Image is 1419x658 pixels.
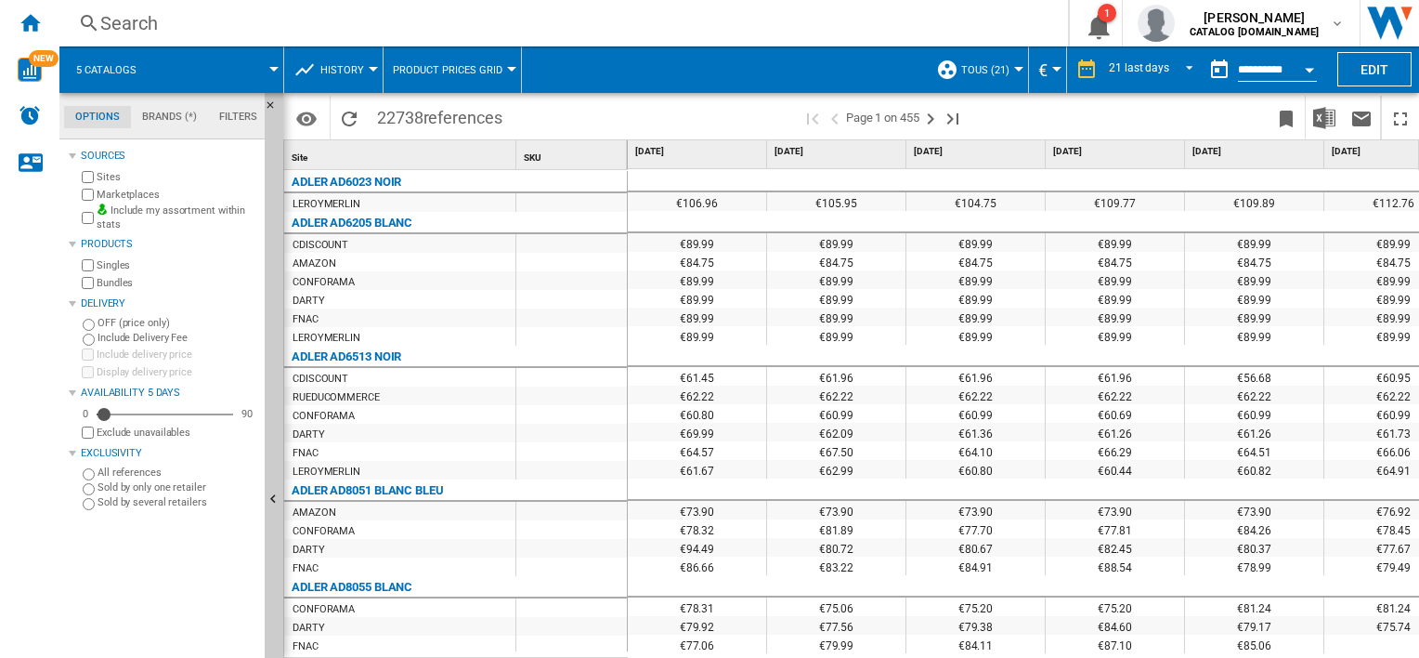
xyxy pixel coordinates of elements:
[767,233,905,252] div: €89.99
[628,557,766,575] div: €86.66
[288,140,515,169] div: Site Sort None
[628,441,766,460] div: €64.57
[767,616,905,635] div: €77.56
[292,346,401,368] div: ADLER AD6513 NOIR
[293,292,325,310] div: DARTY
[1109,61,1169,74] div: 21 last days
[81,386,257,401] div: Availability 5 Days
[1046,616,1184,635] div: €84.60
[331,96,368,139] button: Reload
[1268,96,1305,139] button: Bookmark this report
[767,270,905,289] div: €89.99
[293,426,325,444] div: DARTY
[131,106,208,128] md-tab-item: Brands (*)
[914,145,1041,158] span: [DATE]
[906,598,1045,616] div: €75.20
[767,252,905,270] div: €84.75
[1098,4,1116,22] div: 1
[1046,423,1184,441] div: €61.26
[293,463,360,481] div: LEROYMERLIN
[83,483,95,495] input: Sold by only one retailer
[767,598,905,616] div: €75.06
[288,140,515,169] div: Sort None
[1185,192,1323,211] div: €109.89
[628,635,766,653] div: €77.06
[1046,635,1184,653] div: €87.10
[97,204,257,232] label: Include my assortment within stats
[628,270,766,289] div: €89.99
[767,520,905,538] div: €81.89
[910,140,1045,164] div: [DATE]
[1185,538,1323,557] div: €80.37
[82,349,94,361] input: Include delivery price
[906,460,1045,479] div: €60.80
[1185,252,1323,270] div: €84.75
[628,598,766,616] div: €78.31
[1138,5,1175,42] img: profile.jpg
[906,501,1045,520] div: €73.90
[83,334,95,346] input: Include Delivery Fee
[906,367,1045,386] div: €61.96
[292,576,412,599] div: ADLER AD8055 BLANC
[1201,51,1238,88] button: md-calendar
[1046,441,1184,460] div: €66.29
[906,192,1045,211] div: €104.75
[1038,46,1057,93] button: €
[906,386,1045,404] div: €62.22
[906,233,1045,252] div: €89.99
[1046,520,1184,538] div: €77.81
[520,140,627,169] div: SKU Sort None
[98,466,257,480] label: All references
[942,96,964,139] button: Last page
[292,171,401,193] div: ADLER AD6023 NOIR
[906,423,1045,441] div: €61.36
[1185,386,1323,404] div: €62.22
[1049,140,1184,164] div: [DATE]
[906,557,1045,575] div: €84.91
[1185,501,1323,520] div: €73.90
[1046,308,1184,326] div: €89.99
[76,46,155,93] button: 5 catalogs
[76,64,137,76] span: 5 catalogs
[628,501,766,520] div: €73.90
[1185,520,1323,538] div: €84.26
[82,189,94,201] input: Marketplaces
[293,310,319,329] div: FNAC
[293,444,319,463] div: FNAC
[1306,96,1343,139] button: Download in Excel
[1046,270,1184,289] div: €89.99
[524,152,541,163] span: SKU
[293,541,325,559] div: DARTY
[767,635,905,653] div: €79.99
[628,308,766,326] div: €89.99
[1185,289,1323,308] div: €89.99
[97,365,257,379] label: Display delivery price
[906,326,1045,345] div: €89.99
[83,498,95,510] input: Sold by several retailers
[97,348,257,362] label: Include delivery price
[628,192,766,211] div: €106.96
[292,212,412,234] div: ADLER AD6205 BLANC
[767,404,905,423] div: €60.99
[1046,386,1184,404] div: €62.22
[906,252,1045,270] div: €84.75
[936,46,1019,93] div: TOUS (21)
[775,145,902,158] span: [DATE]
[1046,326,1184,345] div: €89.99
[1313,107,1335,129] img: excel-24x24.png
[906,270,1045,289] div: €89.99
[767,367,905,386] div: €61.96
[635,145,762,158] span: [DATE]
[97,204,108,215] img: mysite-bg-18x18.png
[1046,233,1184,252] div: €89.99
[1046,252,1184,270] div: €84.75
[906,635,1045,653] div: €84.11
[1190,26,1319,38] b: CATALOG [DOMAIN_NAME]
[98,316,257,330] label: OFF (price only)
[293,370,348,388] div: CDISCOUNT
[1046,192,1184,211] div: €109.77
[82,171,94,183] input: Sites
[1185,557,1323,575] div: €78.99
[237,407,257,421] div: 90
[767,441,905,460] div: €67.50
